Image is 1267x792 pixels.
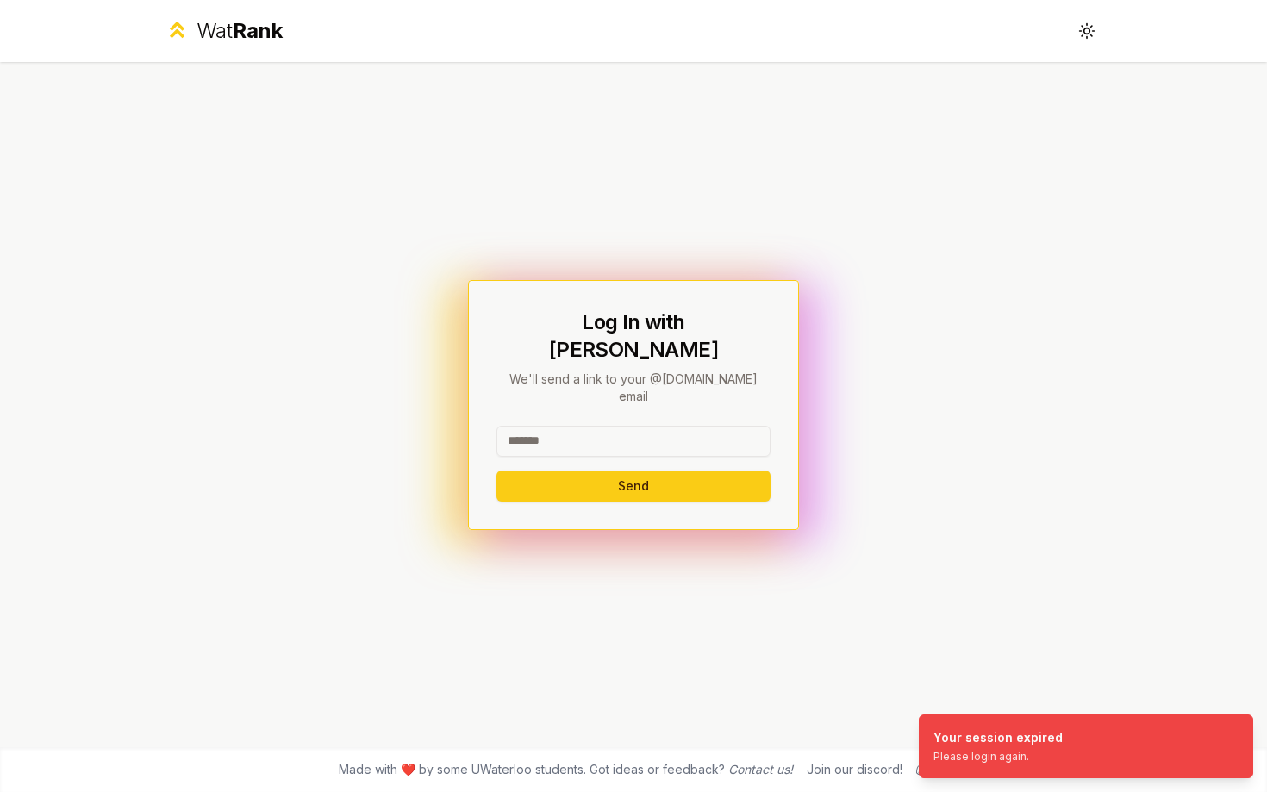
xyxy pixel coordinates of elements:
[728,762,793,776] a: Contact us!
[165,17,283,45] a: WatRank
[933,729,1063,746] div: Your session expired
[197,17,283,45] div: Wat
[807,761,902,778] div: Join our discord!
[496,471,771,502] button: Send
[339,761,793,778] span: Made with ❤️ by some UWaterloo students. Got ideas or feedback?
[933,750,1063,764] div: Please login again.
[496,309,771,364] h1: Log In with [PERSON_NAME]
[233,18,283,43] span: Rank
[496,371,771,405] p: We'll send a link to your @[DOMAIN_NAME] email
